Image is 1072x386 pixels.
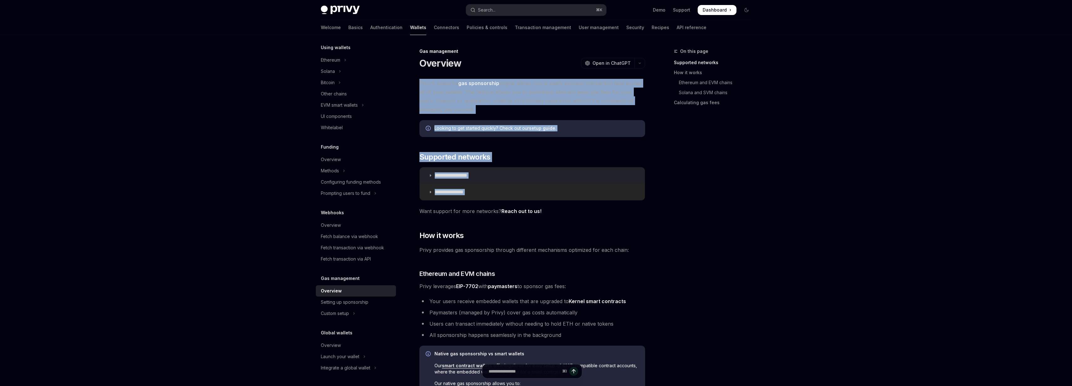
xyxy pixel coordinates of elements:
li: All sponsorship happens seamlessly in the background [419,331,645,339]
div: Ethereum [321,56,340,64]
a: Overview [316,285,396,297]
li: Your users receive embedded wallets that are upgraded to [419,297,645,306]
a: Dashboard [698,5,736,15]
div: Integrate a global wallet [321,364,370,372]
a: Demo [653,7,665,13]
a: Authentication [370,20,403,35]
img: dark logo [321,6,360,14]
a: EIP-7702 [456,283,478,290]
a: Setting up sponsorship [316,297,396,308]
div: Overview [321,342,341,349]
span: Privy’s powerful engine allows you to easily sponsor transaction fees across all of your wallets.... [419,79,645,114]
h5: Webhooks [321,209,344,216]
li: Users can transact immediately without needing to hold ETH or native tokens [419,319,645,328]
a: Reach out to us! [501,208,541,215]
button: Toggle dark mode [741,5,751,15]
div: EVM smart wallets [321,101,358,109]
button: Open in ChatGPT [581,58,634,69]
a: Wallets [410,20,426,35]
h5: Using wallets [321,44,351,51]
div: Custom setup [321,310,349,317]
a: Welcome [321,20,341,35]
div: Overview [321,156,341,163]
div: Methods [321,167,339,175]
svg: Info [426,351,432,358]
div: Configuring funding methods [321,178,381,186]
h5: Global wallets [321,329,352,337]
div: Other chains [321,90,347,98]
a: Basics [348,20,363,35]
button: Toggle Bitcoin section [316,77,396,88]
span: Dashboard [703,7,727,13]
a: Supported networks [674,58,757,68]
a: Kernel smart contracts [569,298,626,305]
a: User management [579,20,619,35]
div: Fetch transaction via API [321,255,371,263]
button: Toggle Solana section [316,66,396,77]
button: Send message [569,367,578,376]
a: Solana and SVM chains [674,88,757,98]
div: Prompting users to fund [321,190,370,197]
a: How it works [674,68,757,78]
span: Want support for more networks? [419,207,645,216]
a: Configuring funding methods [316,176,396,188]
strong: gas sponsorship [458,80,499,86]
button: Toggle Integrate a global wallet section [316,362,396,373]
button: Toggle Ethereum section [316,54,396,66]
a: Calculating gas fees [674,98,757,108]
span: Ethereum and EVM chains [419,269,495,278]
span: Supported networks [419,152,490,162]
span: Looking to get started quickly? Check out our . [434,125,639,131]
strong: Native gas sponsorship vs smart wallets [434,351,524,356]
h5: Funding [321,143,339,151]
a: UI components [316,111,396,122]
div: Setting up sponsorship [321,298,368,306]
a: Fetch transaction via webhook [316,242,396,253]
div: Gas management [419,48,645,54]
a: Connectors [434,20,459,35]
strong: paymasters [488,283,517,289]
h1: Overview [419,58,462,69]
a: Whitelabel [316,122,396,133]
a: Recipes [652,20,669,35]
button: Toggle Methods section [316,165,396,176]
a: Overview [316,340,396,351]
h5: Gas management [321,275,360,282]
a: Other chains [316,88,396,99]
div: Overview [321,221,341,229]
a: Fetch balance via webhook [316,231,396,242]
span: Our allows for easy setup of 4337-compatible contract accounts, where the embedded wallet is the ... [434,363,639,375]
div: Fetch transaction via webhook [321,244,384,251]
a: Fetch transaction via API [316,253,396,265]
a: Policies & controls [467,20,507,35]
input: Ask a question... [489,364,560,378]
button: Toggle EVM smart wallets section [316,99,396,111]
a: Security [626,20,644,35]
button: Open search [466,4,606,16]
span: On this page [680,48,708,55]
span: Open in ChatGPT [592,60,631,66]
span: Privy provides gas sponsorship through different mechanisms optimized for each chain: [419,246,645,254]
a: Overview [316,220,396,231]
div: Launch your wallet [321,353,359,360]
div: Search... [478,6,495,14]
a: Ethereum and EVM chains [674,78,757,88]
button: Toggle Custom setup section [316,308,396,319]
div: Whitelabel [321,124,343,131]
a: API reference [677,20,706,35]
button: Toggle Launch your wallet section [316,351,396,362]
span: ⌘ K [596,8,603,13]
div: Solana [321,68,335,75]
span: Privy leverages with to sponsor gas fees: [419,282,645,291]
a: setup guide [529,125,555,131]
button: Toggle Prompting users to fund section [316,188,396,199]
span: How it works [419,231,464,241]
a: Transaction management [515,20,571,35]
a: Overview [316,154,396,165]
div: Overview [321,287,342,295]
div: UI components [321,113,352,120]
li: Paymasters (managed by Privy) cover gas costs automatically [419,308,645,317]
div: Fetch balance via webhook [321,233,378,240]
div: Bitcoin [321,79,335,86]
svg: Info [426,126,432,132]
